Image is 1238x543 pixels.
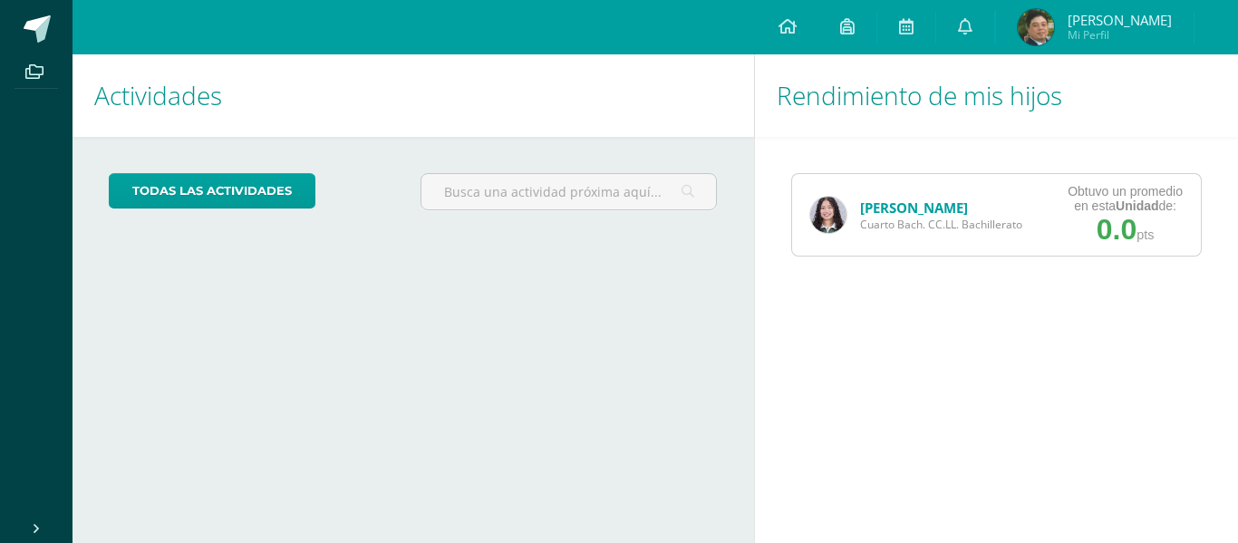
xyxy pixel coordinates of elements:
[860,199,968,217] a: [PERSON_NAME]
[94,54,732,137] h1: Actividades
[1068,11,1172,29] span: [PERSON_NAME]
[1068,27,1172,43] span: Mi Perfil
[860,217,1022,232] span: Cuarto Bach. CC.LL. Bachillerato
[1136,228,1154,242] span: pts
[810,197,846,233] img: f69ab0693567b250c74009a48dd4b2f3.png
[109,173,315,208] a: todas las Actividades
[421,174,717,209] input: Busca una actividad próxima aquí...
[1068,184,1183,213] div: Obtuvo un promedio en esta de:
[1018,9,1054,45] img: 6e1a0170319ca54895d3a84212a14132.png
[1116,199,1158,213] strong: Unidad
[1097,213,1136,246] span: 0.0
[777,54,1217,137] h1: Rendimiento de mis hijos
